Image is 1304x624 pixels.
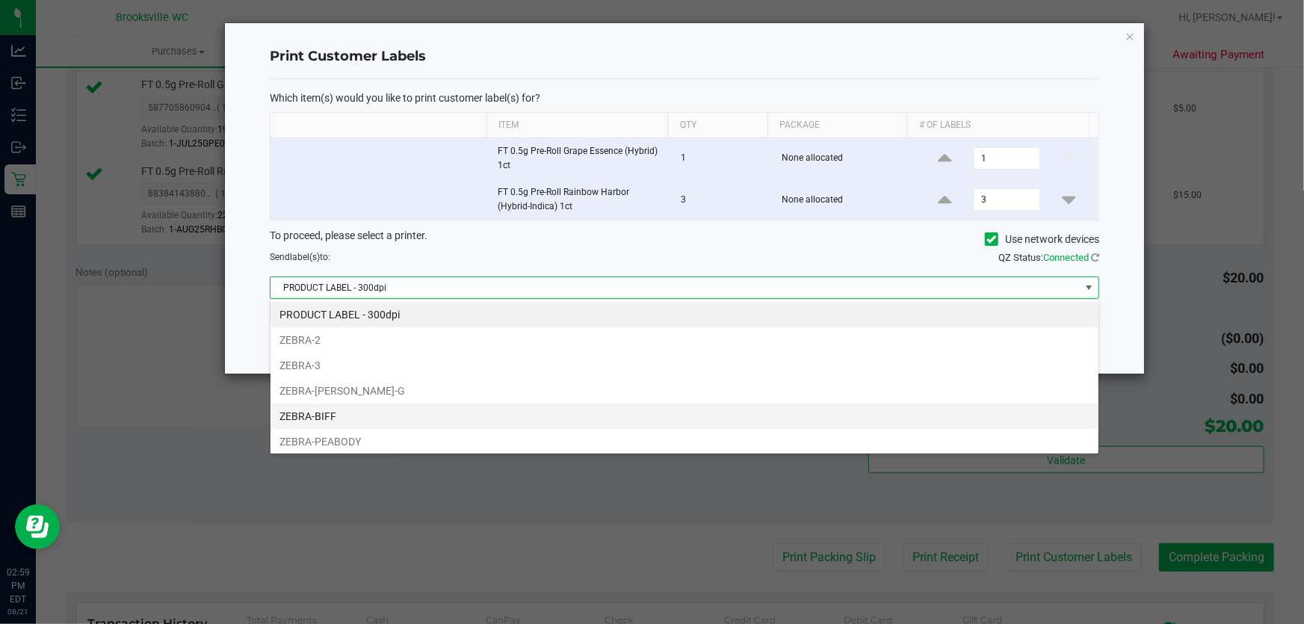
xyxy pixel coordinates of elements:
[767,113,908,138] th: Package
[773,179,915,220] td: None allocated
[271,378,1098,404] li: ZEBRA-[PERSON_NAME]-G
[667,113,767,138] th: Qty
[290,252,320,262] span: label(s)
[271,302,1098,327] li: PRODUCT LABEL - 300dpi
[270,47,1099,67] h4: Print Customer Labels
[270,252,330,262] span: Send to:
[907,113,1089,138] th: # of labels
[259,228,1110,250] div: To proceed, please select a printer.
[773,138,915,179] td: None allocated
[271,429,1098,454] li: ZEBRA-PEABODY
[271,404,1098,429] li: ZEBRA-BIFF
[489,138,673,179] td: FT 0.5g Pre-Roll Grape Essence (Hybrid) 1ct
[15,504,60,549] iframe: Resource center
[271,277,1080,298] span: PRODUCT LABEL - 300dpi
[271,353,1098,378] li: ZEBRA-3
[672,179,773,220] td: 3
[271,327,1098,353] li: ZEBRA-2
[672,138,773,179] td: 1
[489,179,673,220] td: FT 0.5g Pre-Roll Rainbow Harbor (Hybrid-Indica) 1ct
[270,91,1099,105] p: Which item(s) would you like to print customer label(s) for?
[486,113,668,138] th: Item
[998,252,1099,263] span: QZ Status:
[1043,252,1089,263] span: Connected
[985,232,1099,247] label: Use network devices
